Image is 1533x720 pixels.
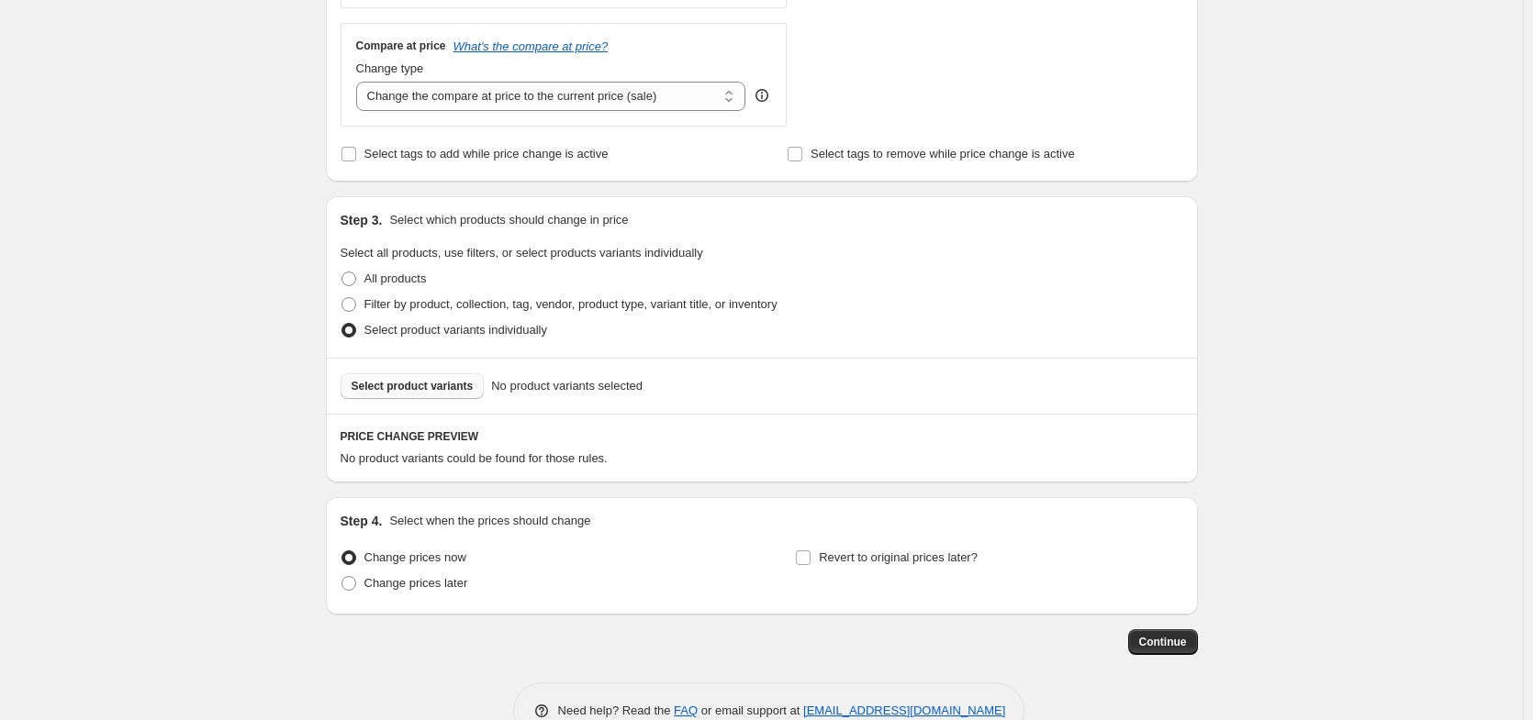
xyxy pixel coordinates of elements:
[1128,629,1198,655] button: Continue
[341,429,1183,444] h6: PRICE CHANGE PREVIEW
[389,512,590,530] p: Select when the prices should change
[364,271,427,285] span: All products
[341,373,485,399] button: Select product variants
[341,451,608,465] span: No product variants could be found for those rules.
[341,246,703,260] span: Select all products, use filters, or select products variants individually
[364,297,778,311] span: Filter by product, collection, tag, vendor, product type, variant title, or inventory
[364,550,466,564] span: Change prices now
[364,576,468,590] span: Change prices later
[558,703,675,717] span: Need help? Read the
[364,323,547,337] span: Select product variants individually
[819,550,978,564] span: Revert to original prices later?
[753,86,771,105] div: help
[389,211,628,229] p: Select which products should change in price
[803,703,1005,717] a: [EMAIL_ADDRESS][DOMAIN_NAME]
[1139,635,1187,649] span: Continue
[364,147,609,161] span: Select tags to add while price change is active
[356,61,424,75] span: Change type
[698,703,803,717] span: or email support at
[341,211,383,229] h2: Step 3.
[453,39,609,53] button: What's the compare at price?
[341,512,383,530] h2: Step 4.
[356,39,446,53] h3: Compare at price
[811,147,1075,161] span: Select tags to remove while price change is active
[352,379,474,393] span: Select product variants
[674,703,698,717] a: FAQ
[491,377,643,395] span: No product variants selected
